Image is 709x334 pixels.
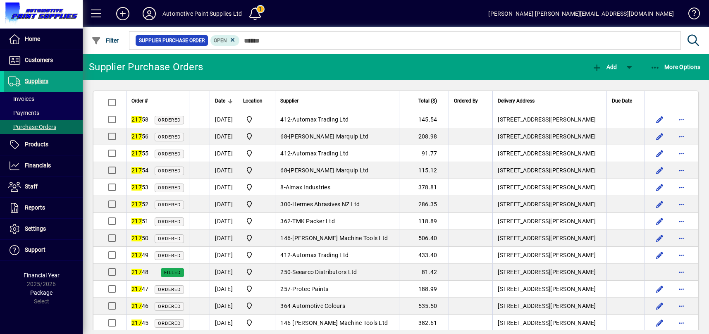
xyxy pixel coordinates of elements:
[158,202,181,208] span: Ordered
[492,264,606,281] td: [STREET_ADDRESS][PERSON_NAME]
[215,96,225,105] span: Date
[488,7,674,20] div: [PERSON_NAME] [PERSON_NAME][EMAIL_ADDRESS][DOMAIN_NAME]
[131,269,142,275] em: 217
[275,213,399,230] td: -
[110,6,136,21] button: Add
[399,298,449,315] td: 535.50
[243,182,270,192] span: Automotive Paint Supplies Ltd
[675,248,688,262] button: More options
[25,36,40,42] span: Home
[210,264,238,281] td: [DATE]
[136,6,162,21] button: Profile
[243,199,270,209] span: Automotive Paint Supplies Ltd
[243,148,270,158] span: Automotive Paint Supplies Ltd
[158,287,181,292] span: Ordered
[4,155,83,176] a: Financials
[8,110,39,116] span: Payments
[280,184,284,191] span: 8
[280,96,298,105] span: Supplier
[653,316,666,329] button: Edit
[653,248,666,262] button: Edit
[275,162,399,179] td: -
[131,167,148,174] span: 54
[158,236,181,241] span: Ordered
[243,165,270,175] span: Automotive Paint Supplies Ltd
[131,235,142,241] em: 217
[4,240,83,260] a: Support
[292,269,357,275] span: Seearco Distributors Ltd
[653,231,666,245] button: Edit
[243,115,270,124] span: Automotive Paint Supplies Ltd
[210,35,240,46] mat-chip: Completion Status: Open
[131,150,148,157] span: 55
[25,204,45,211] span: Reports
[399,247,449,264] td: 433.40
[653,130,666,143] button: Edit
[399,315,449,332] td: 382.61
[243,96,263,105] span: Location
[210,196,238,213] td: [DATE]
[131,286,148,292] span: 47
[280,252,291,258] span: 412
[131,184,148,191] span: 53
[25,162,51,169] span: Financials
[131,133,142,140] em: 217
[162,7,242,20] div: Automotive Paint Supplies Ltd
[280,116,291,123] span: 412
[210,213,238,230] td: [DATE]
[158,304,181,309] span: Ordered
[675,164,688,177] button: More options
[4,106,83,120] a: Payments
[243,96,270,105] div: Location
[612,96,632,105] span: Due Date
[275,315,399,332] td: -
[89,60,203,74] div: Supplier Purchase Orders
[131,201,148,208] span: 52
[399,179,449,196] td: 378.81
[25,141,48,148] span: Products
[243,233,270,243] span: Automotive Paint Supplies Ltd
[4,198,83,218] a: Reports
[275,111,399,128] td: -
[492,128,606,145] td: [STREET_ADDRESS][PERSON_NAME]
[4,29,83,50] a: Home
[292,320,388,326] span: [PERSON_NAME] Machine Tools Ltd
[131,96,184,105] div: Order #
[131,286,142,292] em: 217
[4,120,83,134] a: Purchase Orders
[280,150,291,157] span: 412
[131,235,148,241] span: 50
[590,60,619,74] button: Add
[492,111,606,128] td: [STREET_ADDRESS][PERSON_NAME]
[131,184,142,191] em: 217
[243,267,270,277] span: Automotive Paint Supplies Ltd
[653,181,666,194] button: Edit
[158,219,181,224] span: Ordered
[292,235,388,241] span: [PERSON_NAME] Machine Tools Ltd
[275,281,399,298] td: -
[454,96,487,105] div: Ordered By
[210,230,238,247] td: [DATE]
[210,162,238,179] td: [DATE]
[214,38,227,43] span: Open
[139,36,205,45] span: Supplier Purchase Order
[675,282,688,296] button: More options
[399,196,449,213] td: 286.35
[243,318,270,328] span: Automotive Paint Supplies Ltd
[492,179,606,196] td: [STREET_ADDRESS][PERSON_NAME]
[210,281,238,298] td: [DATE]
[91,37,119,44] span: Filter
[648,60,703,74] button: More Options
[164,270,181,275] span: Filled
[653,282,666,296] button: Edit
[158,321,181,326] span: Ordered
[492,145,606,162] td: [STREET_ADDRESS][PERSON_NAME]
[210,111,238,128] td: [DATE]
[158,185,181,191] span: Ordered
[675,147,688,160] button: More options
[131,269,148,275] span: 48
[292,303,345,309] span: Automotive Colours
[653,113,666,126] button: Edit
[131,252,142,258] em: 217
[158,168,181,174] span: Ordered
